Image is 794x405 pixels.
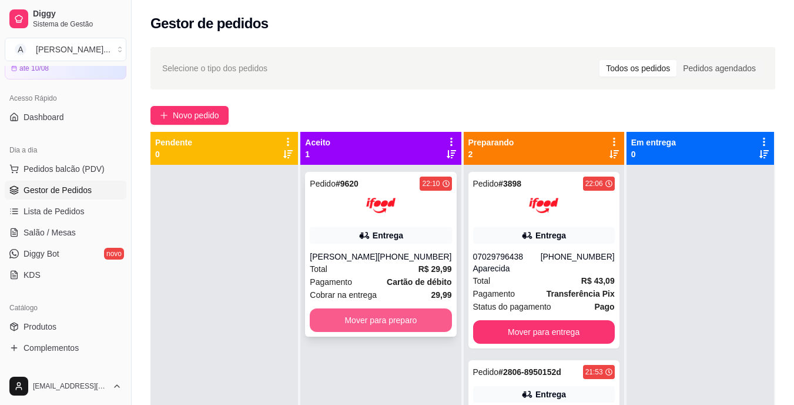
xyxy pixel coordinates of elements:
a: Gestor de Pedidos [5,181,126,200]
div: [PHONE_NUMBER] [377,251,451,263]
span: Pedidos balcão (PDV) [24,163,105,175]
span: Lista de Pedidos [24,205,85,217]
a: Produtos [5,317,126,336]
span: Status do pagamento [473,300,551,313]
article: até 10/08 [19,64,49,73]
strong: # 2806-8950152d [498,367,561,377]
a: Complementos [5,338,126,357]
span: Sistema de Gestão [33,19,122,29]
div: Pedidos agendados [676,60,762,77]
p: Em entrega [631,137,676,148]
strong: R$ 43,09 [581,276,615,286]
div: [PHONE_NUMBER] [541,251,615,274]
strong: Transferência Pix [547,289,615,298]
div: [PERSON_NAME] ... [36,44,110,55]
span: Gestor de Pedidos [24,184,92,196]
a: Salão / Mesas [5,223,126,242]
span: Total [310,263,327,275]
button: [EMAIL_ADDRESS][DOMAIN_NAME] [5,372,126,400]
strong: R$ 29,99 [418,264,452,274]
span: Diggy Bot [24,248,59,260]
span: Diggy [33,9,122,19]
span: KDS [24,269,41,281]
span: Pedido [473,179,499,188]
span: Pedido [473,367,499,377]
div: Todos os pedidos [599,60,676,77]
div: 07029796438 Aparecida [473,251,541,274]
span: Produtos [24,321,56,333]
div: [PERSON_NAME] [310,251,377,263]
p: Aceito [305,137,330,148]
button: Select a team [5,38,126,61]
div: 22:06 [585,179,603,188]
div: Entrega [373,230,403,241]
a: Lista de Pedidos [5,202,126,221]
div: Entrega [535,389,566,400]
p: 1 [305,148,330,160]
div: Acesso Rápido [5,89,126,108]
a: KDS [5,265,126,284]
strong: # 9620 [336,179,359,188]
a: Dashboard [5,108,126,127]
p: 0 [155,148,192,160]
div: Dia a dia [5,141,126,160]
strong: 29,99 [431,290,451,300]
span: Dashboard [24,111,64,123]
span: Pagamento [473,287,515,300]
div: 21:53 [585,367,603,377]
button: Mover para preparo [310,308,451,332]
span: Pagamento [310,275,352,288]
img: ifood [366,191,396,220]
div: Catálogo [5,298,126,317]
p: 0 [631,148,676,160]
p: Pendente [155,137,192,148]
p: 2 [468,148,514,160]
span: Complementos [24,342,79,354]
img: ifood [529,191,558,220]
span: [EMAIL_ADDRESS][DOMAIN_NAME] [33,381,108,391]
span: Selecione o tipo dos pedidos [162,62,267,75]
button: Novo pedido [150,106,229,125]
span: Total [473,274,491,287]
span: A [15,44,26,55]
span: Novo pedido [173,109,219,122]
a: DiggySistema de Gestão [5,5,126,33]
h2: Gestor de pedidos [150,14,269,33]
button: Pedidos balcão (PDV) [5,160,126,178]
a: Diggy Botnovo [5,244,126,263]
button: Mover para entrega [473,320,615,344]
strong: Cartão de débito [387,277,451,287]
span: Cobrar na entrega [310,288,377,301]
span: plus [160,111,168,119]
span: Pedido [310,179,336,188]
p: Preparando [468,137,514,148]
strong: # 3898 [498,179,521,188]
div: Entrega [535,230,566,241]
div: 22:10 [422,179,440,188]
strong: Pago [594,302,614,311]
span: Salão / Mesas [24,227,76,238]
